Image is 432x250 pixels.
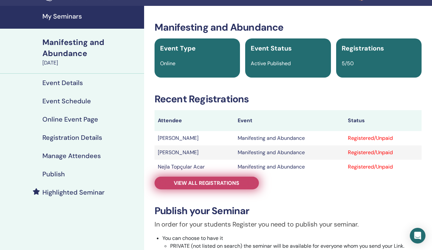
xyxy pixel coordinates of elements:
[410,228,425,243] div: Open Intercom Messenger
[42,12,140,20] h4: My Seminars
[155,110,234,131] th: Attendee
[234,131,345,145] td: Manifesting and Abundance
[155,219,422,229] p: In order for your students Register you need to publish your seminar.
[342,44,384,52] span: Registrations
[42,115,98,123] h4: Online Event Page
[155,145,234,160] td: [PERSON_NAME]
[345,110,422,131] th: Status
[155,205,422,217] h3: Publish your Seminar
[160,60,175,67] span: Online
[155,131,234,145] td: [PERSON_NAME]
[42,97,91,105] h4: Event Schedule
[42,134,102,141] h4: Registration Details
[251,44,292,52] span: Event Status
[342,60,354,67] span: 5/50
[42,37,140,59] div: Manifesting and Abundance
[155,93,422,105] h3: Recent Registrations
[160,44,196,52] span: Event Type
[348,163,418,171] div: Registered/Unpaid
[155,22,422,33] h3: Manifesting and Abundance
[42,79,83,87] h4: Event Details
[234,160,345,174] td: Manifesting and Abundance
[42,152,101,160] h4: Manage Attendees
[42,188,105,196] h4: Highlighted Seminar
[155,160,234,174] td: Nejla Topçular Acar
[174,180,239,186] span: View all registrations
[42,59,140,67] div: [DATE]
[38,37,144,67] a: Manifesting and Abundance[DATE]
[348,149,418,156] div: Registered/Unpaid
[234,110,345,131] th: Event
[234,145,345,160] td: Manifesting and Abundance
[42,170,65,178] h4: Publish
[170,242,422,250] li: PRIVATE (not listed on search) the seminar will be available for everyone whom you send your Link.
[251,60,291,67] span: Active Published
[348,134,418,142] div: Registered/Unpaid
[155,177,259,189] a: View all registrations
